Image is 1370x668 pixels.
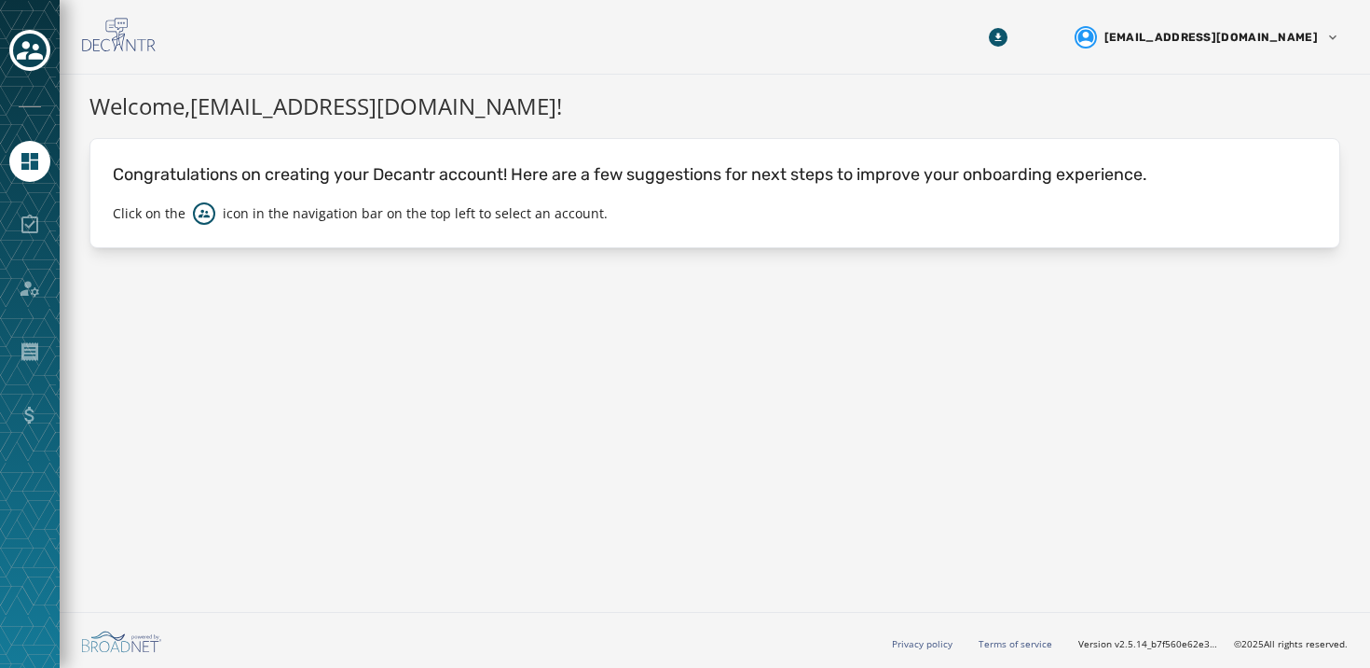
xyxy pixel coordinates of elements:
span: v2.5.14_b7f560e62e3347fd09829e8ac9922915a95fe427 [1115,637,1219,651]
a: Navigate to Home [9,141,50,182]
span: Version [1078,637,1219,651]
h1: Welcome, [EMAIL_ADDRESS][DOMAIN_NAME] ! [89,90,1340,123]
p: Click on the [113,204,185,223]
button: User settings [1067,19,1348,56]
span: © 2025 All rights reserved. [1234,637,1348,650]
button: Download Menu [981,21,1015,54]
button: Toggle account select drawer [9,30,50,71]
p: icon in the navigation bar on the top left to select an account. [223,204,608,223]
a: Terms of service [979,637,1052,650]
a: Privacy policy [892,637,952,650]
p: Congratulations on creating your Decantr account! Here are a few suggestions for next steps to im... [113,161,1317,188]
span: [EMAIL_ADDRESS][DOMAIN_NAME] [1104,30,1318,45]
